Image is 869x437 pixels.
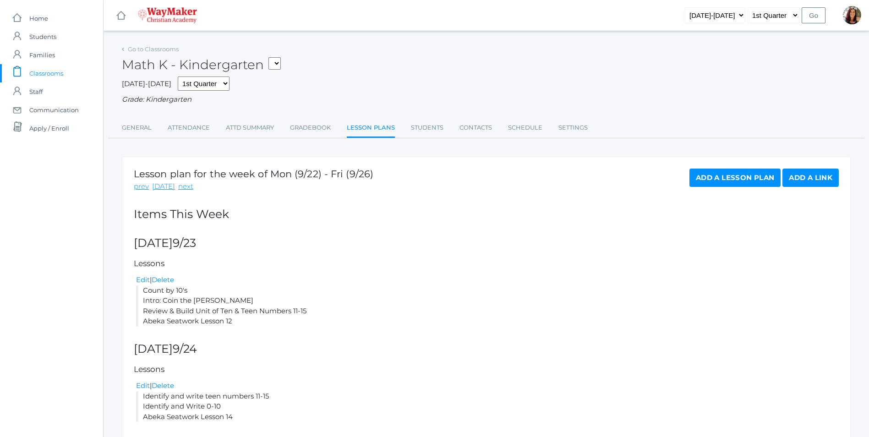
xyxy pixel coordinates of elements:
div: Gina Pecor [843,6,861,24]
span: Students [29,27,56,46]
a: Settings [558,119,588,137]
h2: Math K - Kindergarten [122,58,281,72]
span: Staff [29,82,43,101]
a: Schedule [508,119,542,137]
a: General [122,119,152,137]
span: 9/24 [173,342,197,355]
div: | [136,275,839,285]
a: Gradebook [290,119,331,137]
span: Families [29,46,55,64]
a: Contacts [459,119,492,137]
a: Add a Lesson Plan [689,169,781,187]
li: Identify and write teen numbers 11-15 Identify and Write 0-10 Abeka Seatwork Lesson 14 [136,391,839,422]
a: prev [134,181,149,192]
h1: Lesson plan for the week of Mon (9/22) - Fri (9/26) [134,169,373,179]
h5: Lessons [134,365,839,374]
span: Classrooms [29,64,63,82]
a: next [178,181,193,192]
a: Add a Link [782,169,839,187]
a: Delete [152,381,174,390]
a: Edit [136,275,150,284]
a: Edit [136,381,150,390]
h2: Items This Week [134,208,839,221]
li: Count by 10's Intro: Coin the [PERSON_NAME] Review & Build Unit of Ten & Teen Numbers 11-15 Abeka... [136,285,839,327]
a: Lesson Plans [347,119,395,138]
div: | [136,381,839,391]
a: Attendance [168,119,210,137]
h2: [DATE] [134,237,839,250]
a: Go to Classrooms [128,45,179,53]
span: Apply / Enroll [29,119,69,137]
span: [DATE]-[DATE] [122,79,171,88]
a: Students [411,119,443,137]
span: Home [29,9,48,27]
a: [DATE] [152,181,175,192]
img: 4_waymaker-logo-stack-white.png [138,7,197,23]
span: Communication [29,101,79,119]
input: Go [802,7,825,23]
a: Attd Summary [226,119,274,137]
a: Delete [152,275,174,284]
h5: Lessons [134,259,839,268]
span: 9/23 [173,236,196,250]
div: Grade: Kindergarten [122,94,851,105]
h2: [DATE] [134,343,839,355]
